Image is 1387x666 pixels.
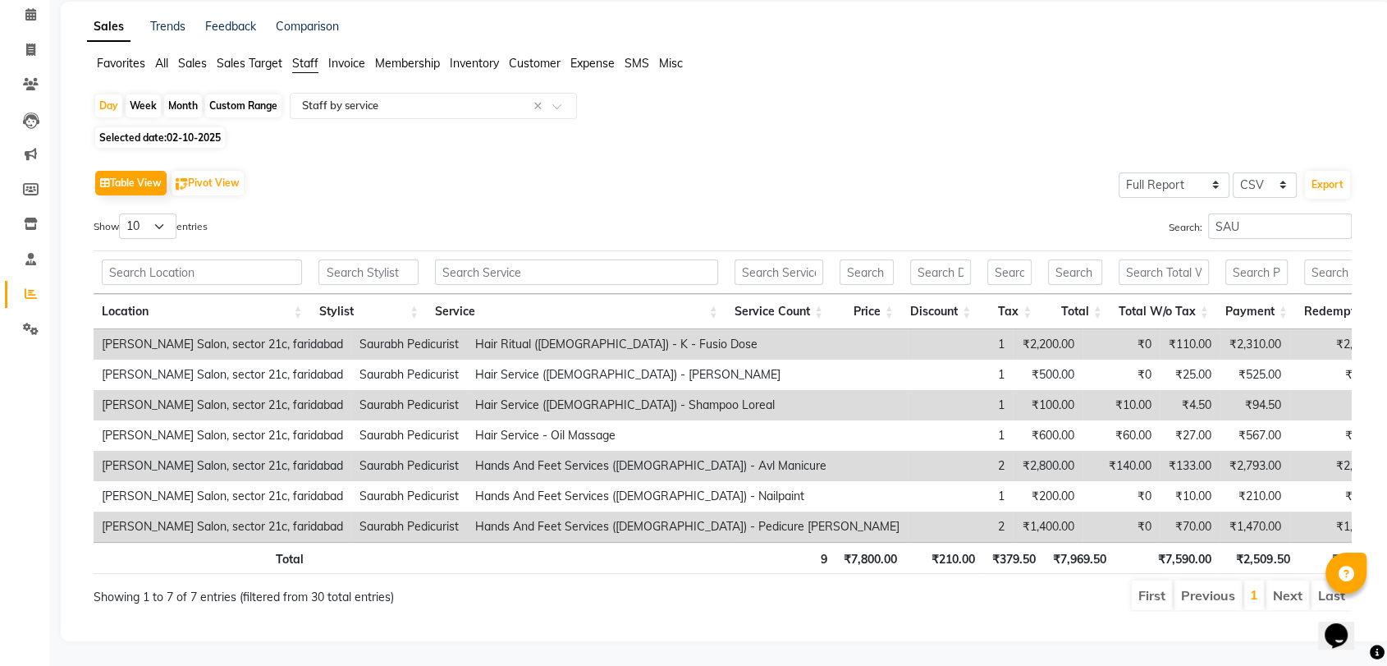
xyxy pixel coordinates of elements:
td: [PERSON_NAME] Salon, sector 21c, faridabad [94,329,351,360]
td: Saurabh Pedicurist [351,390,467,420]
td: ₹0 [1083,512,1160,542]
td: ₹110.00 [1160,329,1220,360]
td: ₹94.50 [1220,390,1289,420]
td: ₹70.00 [1160,512,1220,542]
input: Search Payment [1225,260,1288,285]
th: ₹2,509.50 [1220,542,1298,574]
th: ₹7,590.00 [1115,542,1220,574]
label: Show entries [94,214,208,239]
input: Search Location [102,260,302,285]
th: Total [94,542,312,574]
td: Hair Ritual ([DEMOGRAPHIC_DATA]) - K - Fusio Dose [467,329,908,360]
span: Staff [292,56,318,71]
td: [PERSON_NAME] Salon, sector 21c, faridabad [94,512,351,542]
td: Hair Service - Oil Massage [467,420,908,451]
th: Price: activate to sort column ascending [831,294,902,329]
span: Sales [178,56,207,71]
span: Selected date: [95,127,225,148]
td: ₹1,400.00 [1013,512,1083,542]
td: ₹2,800.00 [1013,451,1083,481]
td: ₹27.00 [1160,420,1220,451]
span: Sales Target [217,56,282,71]
td: ₹60.00 [1083,420,1160,451]
td: ₹210.00 [1220,481,1289,512]
td: Saurabh Pedicurist [351,512,467,542]
td: [PERSON_NAME] Salon, sector 21c, faridabad [94,420,351,451]
td: Saurabh Pedicurist [351,481,467,512]
input: Search Price [840,260,894,285]
td: [PERSON_NAME] Salon, sector 21c, faridabad [94,390,351,420]
td: 1 [908,420,1013,451]
td: Saurabh Pedicurist [351,420,467,451]
td: ₹567.00 [1220,420,1289,451]
th: Stylist: activate to sort column ascending [310,294,427,329]
th: Service: activate to sort column ascending [427,294,726,329]
td: Hands And Feet Services ([DEMOGRAPHIC_DATA]) - Pedicure [PERSON_NAME] [467,512,908,542]
select: Showentries [119,214,176,239]
a: Feedback [205,19,256,34]
td: Saurabh Pedicurist [351,329,467,360]
span: Expense [570,56,615,71]
th: Total W/o Tax: activate to sort column ascending [1110,294,1217,329]
td: ₹4.50 [1160,390,1220,420]
td: ₹0 [1083,481,1160,512]
div: Showing 1 to 7 of 7 entries (filtered from 30 total entries) [94,579,603,606]
td: [PERSON_NAME] Salon, sector 21c, faridabad [94,451,351,481]
th: Payment: activate to sort column ascending [1217,294,1296,329]
td: ₹525.00 [1220,360,1289,390]
th: Total: activate to sort column ascending [1040,294,1110,329]
td: Saurabh Pedicurist [351,360,467,390]
td: Hands And Feet Services ([DEMOGRAPHIC_DATA]) - Nailpaint [467,481,908,512]
input: Search: [1208,214,1352,239]
td: ₹2,793.00 [1220,451,1289,481]
th: Tax: activate to sort column ascending [979,294,1040,329]
th: 9 [730,542,835,574]
a: Sales [87,12,130,42]
th: ₹210.00 [905,542,983,574]
th: ₹7,800.00 [835,542,905,574]
td: Saurabh Pedicurist [351,451,467,481]
td: ₹100.00 [1013,390,1083,420]
th: Service Count: activate to sort column ascending [726,294,831,329]
span: All [155,56,168,71]
input: Search Service Count [735,260,823,285]
span: 02-10-2025 [167,131,221,144]
td: 1 [908,329,1013,360]
td: ₹2,200.00 [1013,329,1083,360]
td: ₹2,310.00 [1220,329,1289,360]
input: Search Stylist [318,260,419,285]
td: 1 [908,481,1013,512]
td: ₹140.00 [1083,451,1160,481]
label: Search: [1169,214,1352,239]
td: ₹500.00 [1013,360,1083,390]
th: ₹379.50 [983,542,1044,574]
td: 1 [908,360,1013,390]
td: Hands And Feet Services ([DEMOGRAPHIC_DATA]) - Avl Manicure [467,451,908,481]
span: Invoice [328,56,365,71]
td: ₹133.00 [1160,451,1220,481]
button: Pivot View [172,171,244,195]
input: Search Tax [987,260,1032,285]
td: ₹25.00 [1160,360,1220,390]
td: 2 [908,451,1013,481]
td: ₹10.00 [1160,481,1220,512]
td: ₹0 [1083,360,1160,390]
a: 1 [1250,586,1258,603]
div: Month [164,94,202,117]
span: Customer [509,56,561,71]
td: 2 [908,512,1013,542]
span: Inventory [450,56,499,71]
input: Search Service [435,260,718,285]
td: Hair Service ([DEMOGRAPHIC_DATA]) - Shampoo Loreal [467,390,908,420]
th: Location: activate to sort column ascending [94,294,310,329]
td: ₹200.00 [1013,481,1083,512]
div: Custom Range [205,94,282,117]
th: Discount: activate to sort column ascending [902,294,980,329]
td: ₹0 [1083,329,1160,360]
td: 1 [908,390,1013,420]
a: Comparison [276,19,339,34]
input: Search Total [1048,260,1102,285]
button: Table View [95,171,167,195]
td: [PERSON_NAME] Salon, sector 21c, faridabad [94,360,351,390]
img: pivot.png [176,178,188,191]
